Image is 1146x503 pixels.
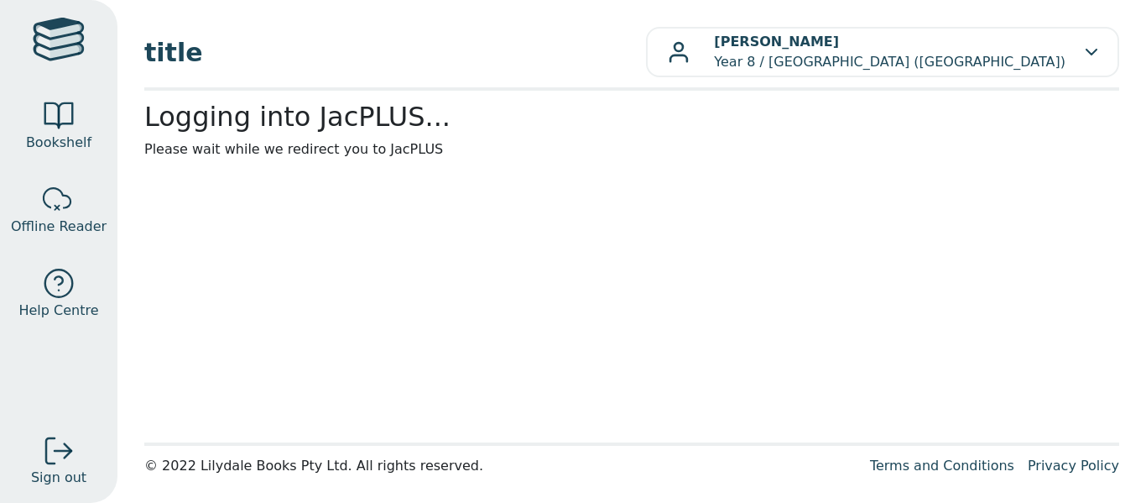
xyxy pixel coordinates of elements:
[144,456,857,476] div: © 2022 Lilydale Books Pty Ltd. All rights reserved.
[144,101,1119,133] h2: Logging into JacPLUS...
[1028,458,1119,474] a: Privacy Policy
[714,34,839,50] b: [PERSON_NAME]
[870,458,1014,474] a: Terms and Conditions
[714,32,1065,72] p: Year 8 / [GEOGRAPHIC_DATA] ([GEOGRAPHIC_DATA])
[18,301,98,321] span: Help Centre
[11,217,107,237] span: Offline Reader
[144,139,1119,160] p: Please wait while we redirect you to JacPLUS
[31,468,86,488] span: Sign out
[26,133,91,153] span: Bookshelf
[144,34,646,71] span: title
[646,27,1119,77] button: [PERSON_NAME]Year 8 / [GEOGRAPHIC_DATA] ([GEOGRAPHIC_DATA])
